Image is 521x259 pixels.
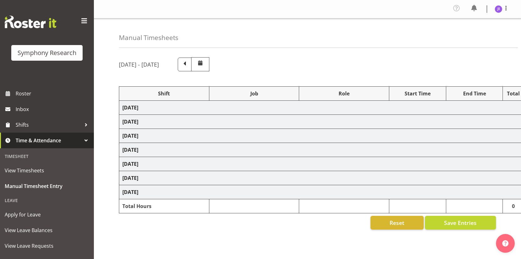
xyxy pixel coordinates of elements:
span: View Leave Requests [5,241,89,251]
span: Inbox [16,104,91,114]
span: Save Entries [444,219,477,227]
div: Start Time [392,90,443,97]
div: Shift [122,90,206,97]
button: Reset [370,216,424,230]
div: Symphony Research [18,48,76,58]
a: Apply for Leave [2,207,92,222]
div: Total [506,90,520,97]
span: Reset [390,219,404,227]
div: Timesheet [2,150,92,163]
span: View Leave Balances [5,226,89,235]
h5: [DATE] - [DATE] [119,61,159,68]
div: Role [302,90,386,97]
img: jonathan-isidoro5583.jpg [495,5,502,13]
div: End Time [449,90,500,97]
a: View Leave Requests [2,238,92,254]
a: View Leave Balances [2,222,92,238]
h4: Manual Timesheets [119,34,178,41]
a: View Timesheets [2,163,92,178]
img: help-xxl-2.png [502,240,508,246]
div: Leave [2,194,92,207]
td: Total Hours [119,199,209,213]
span: Apply for Leave [5,210,89,219]
span: Time & Attendance [16,136,81,145]
span: Shifts [16,120,81,129]
a: Manual Timesheet Entry [2,178,92,194]
div: Job [212,90,296,97]
img: Rosterit website logo [5,16,56,28]
span: Roster [16,89,91,98]
button: Save Entries [425,216,496,230]
span: Manual Timesheet Entry [5,181,89,191]
span: View Timesheets [5,166,89,175]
